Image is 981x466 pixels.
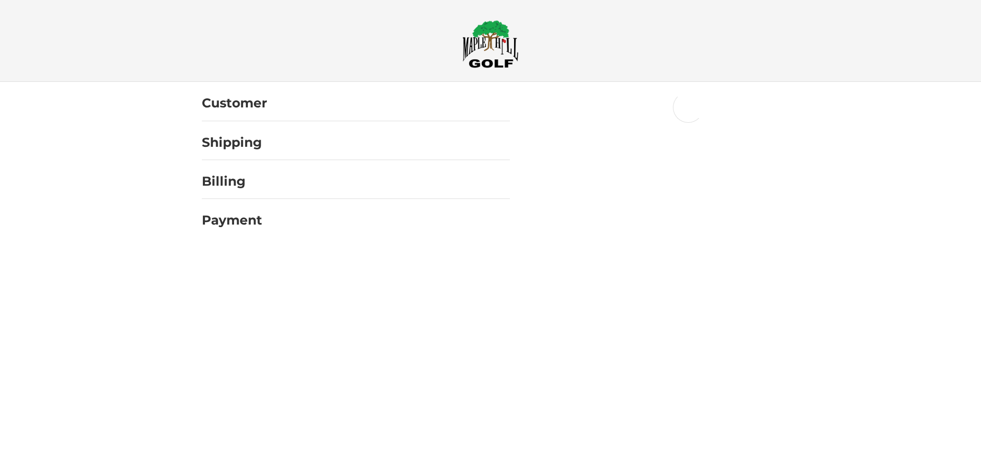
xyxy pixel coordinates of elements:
h2: Payment [202,212,262,228]
h2: Billing [202,173,262,189]
img: Maple Hill Golf [462,20,519,68]
h2: Customer [202,95,267,111]
h2: Shipping [202,135,262,150]
iframe: Google Customer Reviews [897,438,981,466]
